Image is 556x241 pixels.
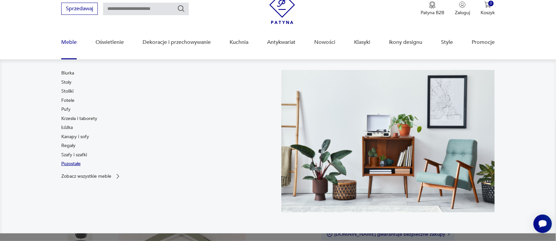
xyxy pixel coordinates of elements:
[61,173,121,180] a: Zobacz wszystkie meble
[61,115,97,122] a: Krzesła i taborety
[61,30,77,55] a: Meble
[314,30,335,55] a: Nowości
[61,88,73,95] a: Stoliki
[459,1,466,8] img: Ikonka użytkownika
[61,142,75,149] a: Regały
[481,10,495,16] p: Koszyk
[61,152,87,158] a: Szafy i szafki
[534,215,552,233] iframe: Smartsupp widget button
[481,1,495,16] button: 0Koszyk
[61,161,81,167] a: Pozostałe
[143,30,211,55] a: Dekoracje i przechowywanie
[61,70,74,76] a: Biurka
[429,1,436,9] img: Ikona medalu
[61,106,70,113] a: Pufy
[61,97,74,104] a: Fotele
[389,30,422,55] a: Ikony designu
[177,5,185,13] button: Szukaj
[61,7,98,12] a: Sprzedawaj
[96,30,124,55] a: Oświetlenie
[61,3,98,15] button: Sprzedawaj
[485,1,491,8] img: Ikona koszyka
[354,30,370,55] a: Klasyki
[421,1,444,16] a: Ikona medaluPatyna B2B
[455,1,470,16] button: Zaloguj
[455,10,470,16] p: Zaloguj
[472,30,495,55] a: Promocje
[421,1,444,16] button: Patyna B2B
[230,30,248,55] a: Kuchnia
[267,30,295,55] a: Antykwariat
[441,30,453,55] a: Style
[61,124,73,131] a: Łóżka
[61,79,71,86] a: Stoły
[61,134,89,140] a: Kanapy i sofy
[421,10,444,16] p: Patyna B2B
[61,174,111,178] p: Zobacz wszystkie meble
[488,1,494,6] div: 0
[281,70,495,212] img: 969d9116629659dbb0bd4e745da535dc.jpg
